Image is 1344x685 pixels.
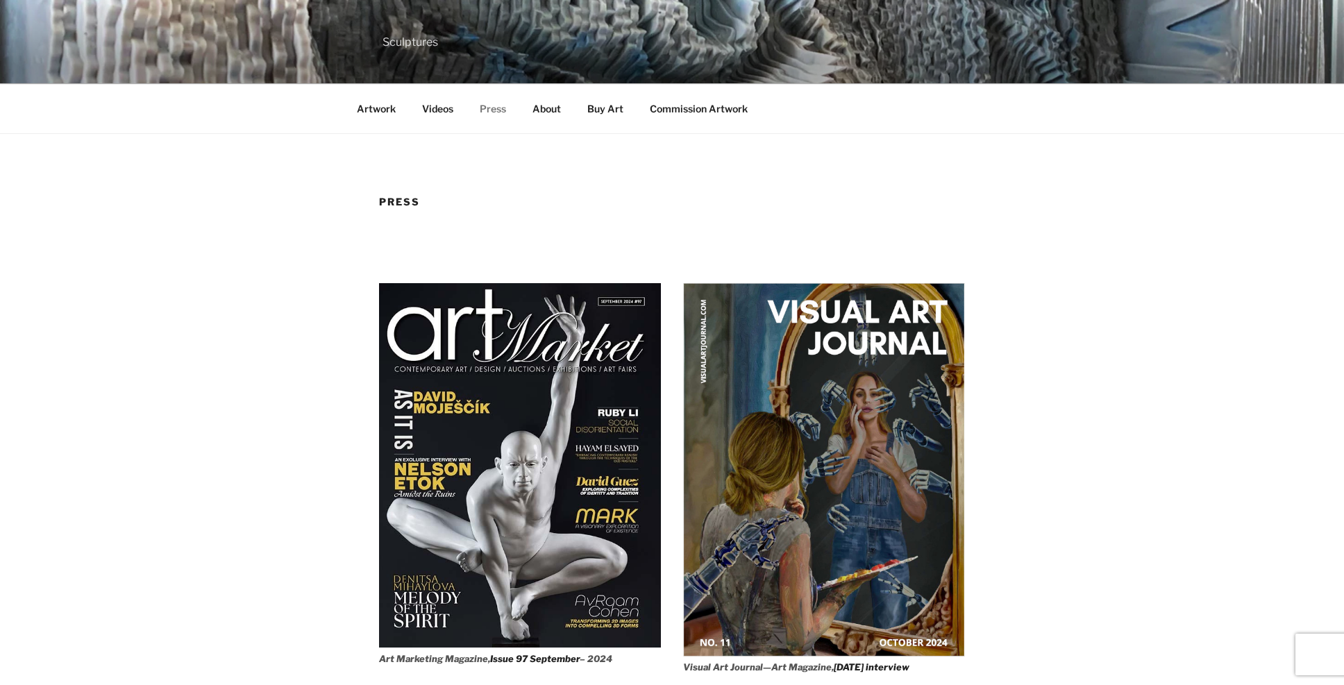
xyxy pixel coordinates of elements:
a: Issue 97 September [490,653,580,664]
a: Videos [410,92,465,126]
a: Press [467,92,518,126]
strong: Visual Art Journal—Art Magazine, [683,661,909,673]
a: [DATE] interview [834,661,909,673]
nav: Top Menu [344,92,1000,126]
a: Commission Artwork [637,92,759,126]
a: Artwork [344,92,408,126]
a: Buy Art [575,92,635,126]
strong: Art Marketing Magazine, – 2024 [379,653,612,664]
p: Sculptures [383,34,438,51]
h1: Press [379,195,965,209]
a: About [520,92,573,126]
